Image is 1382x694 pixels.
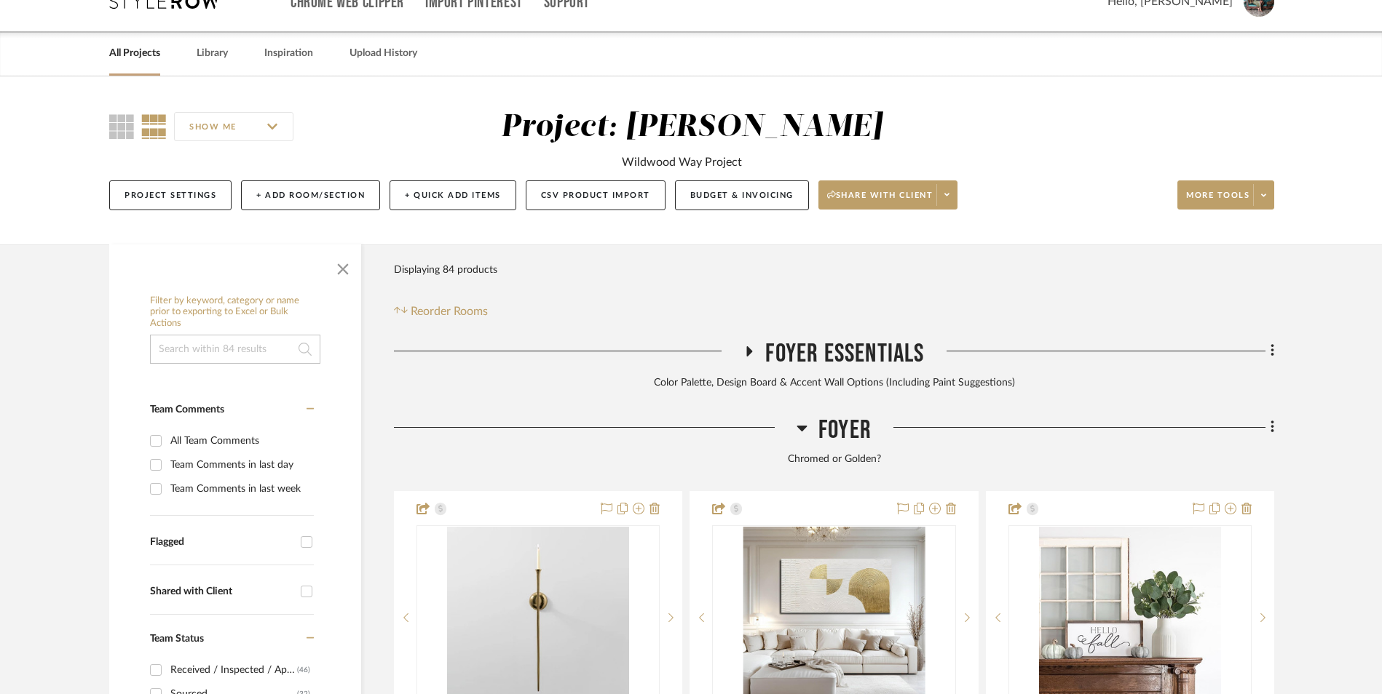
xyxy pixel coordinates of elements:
div: Chromed or Golden? [394,452,1274,468]
div: Received / Inspected / Approved [170,658,297,682]
span: Share with client [827,190,933,212]
div: Shared with Client [150,586,293,598]
a: Library [197,44,228,63]
a: All Projects [109,44,160,63]
span: More tools [1186,190,1249,212]
button: Project Settings [109,180,232,210]
span: Team Status [150,634,204,644]
div: Wildwood Way Project [622,153,742,171]
input: Search within 84 results [150,335,320,364]
div: (46) [297,658,310,682]
button: Share with client [818,180,958,210]
div: Displaying 84 products [394,255,497,284]
button: Budget & Invoicing [675,180,809,210]
button: + Add Room/Section [241,180,380,210]
button: CSV Product Import [526,180,666,210]
div: Team Comments in last week [170,477,310,500]
div: Color Palette, Design Board & Accent Wall Options (Including Paint Suggestions) [394,375,1274,391]
div: All Team Comments [170,429,310,452]
span: Foyer Essentials [765,338,924,370]
span: Reorder Rooms [411,303,488,320]
a: Inspiration [264,44,313,63]
button: More tools [1177,180,1274,210]
span: Team Comments [150,404,224,415]
div: Project: [PERSON_NAME] [501,112,882,143]
div: Flagged [150,536,293,549]
button: Close [328,252,358,281]
button: Reorder Rooms [394,303,488,320]
div: Team Comments in last day [170,453,310,476]
span: Foyer [818,415,872,446]
h6: Filter by keyword, category or name prior to exporting to Excel or Bulk Actions [150,295,320,330]
a: Upload History [350,44,417,63]
button: + Quick Add Items [390,180,516,210]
